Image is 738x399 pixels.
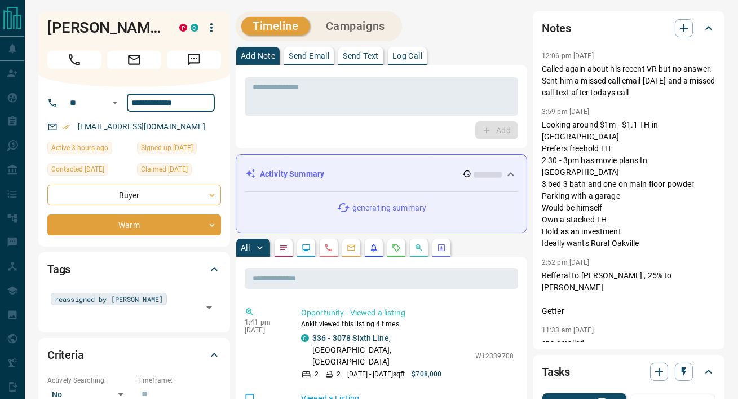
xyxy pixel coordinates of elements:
[108,96,122,109] button: Open
[260,168,324,180] p: Activity Summary
[201,300,217,315] button: Open
[343,52,379,60] p: Send Text
[47,346,84,364] h2: Criteria
[47,256,221,283] div: Tags
[241,17,310,36] button: Timeline
[369,243,378,252] svg: Listing Alerts
[137,375,221,385] p: Timeframe:
[312,334,389,343] a: 336 - 3078 Sixth Line
[279,243,288,252] svg: Notes
[542,63,715,99] p: Called again about his recent VR but no answer. Sent him a missed call email [DATE] and a missed ...
[241,52,275,60] p: Add Note
[55,293,163,305] span: reassigned by [PERSON_NAME]
[542,326,594,334] p: 11:33 am [DATE]
[301,334,309,342] div: condos.ca
[47,51,101,69] span: Call
[414,243,423,252] svg: Opportunities
[62,123,70,131] svg: Email Verified
[542,258,590,266] p: 2:52 pm [DATE]
[137,142,221,157] div: Wed Nov 04 2020
[302,243,311,252] svg: Lead Browsing Activity
[47,19,162,37] h1: [PERSON_NAME]
[191,24,198,32] div: condos.ca
[392,243,401,252] svg: Requests
[347,243,356,252] svg: Emails
[51,164,104,175] span: Contacted [DATE]
[347,369,405,379] p: [DATE] - [DATE] sqft
[337,369,341,379] p: 2
[141,164,188,175] span: Claimed [DATE]
[352,202,426,214] p: generating summary
[245,326,284,334] p: [DATE]
[542,337,715,349] p: cna emailed
[301,319,514,329] p: Ankit viewed this listing 4 times
[412,369,441,379] p: $708,000
[245,164,518,185] div: Activity Summary
[324,243,333,252] svg: Calls
[47,163,131,179] div: Thu Aug 10 2023
[107,51,161,69] span: Email
[315,17,396,36] button: Campaigns
[542,19,571,37] h2: Notes
[312,332,470,368] p: , [GEOGRAPHIC_DATA], [GEOGRAPHIC_DATA]
[475,351,514,361] p: W12339708
[141,142,193,154] span: Signed up [DATE]
[241,244,250,252] p: All
[437,243,446,252] svg: Agent Actions
[542,358,715,385] div: Tasks
[392,52,422,60] p: Log Call
[542,270,715,317] p: Refferal to [PERSON_NAME] , 25% to [PERSON_NAME] Getter
[542,119,715,249] p: Looking around $1m - $1.1 TH in [GEOGRAPHIC_DATA] Prefers freehold TH 2:30 - 3pm has movie plans ...
[167,51,221,69] span: Message
[542,363,570,381] h2: Tasks
[179,24,187,32] div: property.ca
[47,214,221,235] div: Warm
[301,307,514,319] p: Opportunity - Viewed a listing
[542,108,590,116] p: 3:59 pm [DATE]
[245,318,284,326] p: 1:41 pm
[78,122,205,131] a: [EMAIL_ADDRESS][DOMAIN_NAME]
[47,341,221,369] div: Criteria
[51,142,108,154] span: Active 3 hours ago
[315,369,319,379] p: 2
[137,163,221,179] div: Thu May 01 2025
[47,260,70,278] h2: Tags
[47,142,131,157] div: Wed Aug 13 2025
[47,185,221,205] div: Buyer
[289,52,329,60] p: Send Email
[542,52,594,60] p: 12:06 pm [DATE]
[542,15,715,42] div: Notes
[47,375,131,385] p: Actively Searching:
